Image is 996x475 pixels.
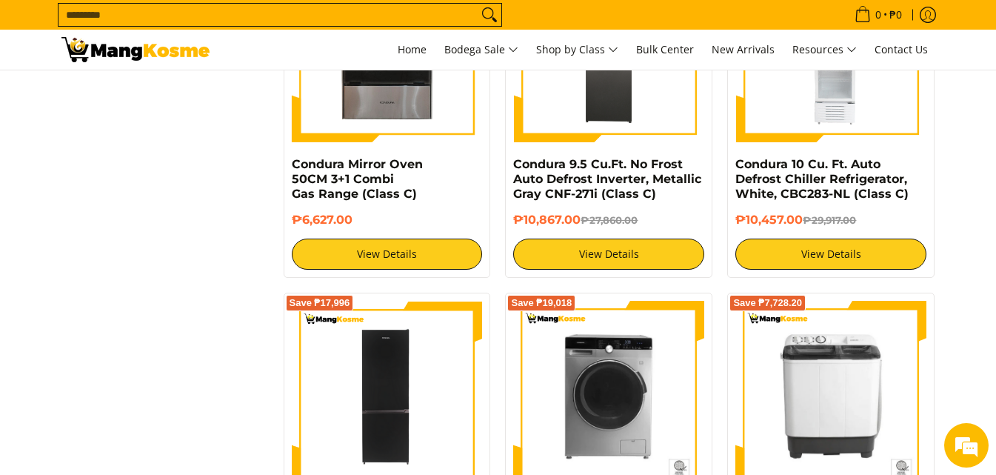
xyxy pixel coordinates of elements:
a: Condura Mirror Oven 50CM 3+1 Combi Gas Range (Class C) [292,157,423,201]
del: ₱29,917.00 [803,214,856,226]
a: Shop by Class [529,30,626,70]
span: We're online! [86,143,204,293]
span: Save ₱19,018 [511,299,572,308]
span: 0 [873,10,883,20]
a: Condura 9.5 Cu.Ft. No Frost Auto Defrost Inverter, Metallic Gray CNF-271i (Class C) [513,157,701,201]
a: Bulk Center [629,30,701,70]
span: Home [398,42,427,56]
button: Search [478,4,501,26]
span: Bodega Sale [444,41,518,59]
a: Contact Us [867,30,935,70]
h6: ₱6,627.00 [292,213,483,227]
a: Bodega Sale [437,30,526,70]
a: View Details [292,239,483,270]
div: Minimize live chat window [243,7,278,43]
h6: ₱10,867.00 [513,213,704,227]
h6: ₱10,457.00 [735,213,926,227]
a: View Details [735,239,926,270]
img: Class C Home &amp; Business Appliances: Up to 70% Off l Mang Kosme [61,37,210,62]
textarea: Type your message and hit 'Enter' [7,317,282,369]
a: Home [390,30,434,70]
span: Contact Us [875,42,928,56]
a: Resources [785,30,864,70]
nav: Main Menu [224,30,935,70]
span: Bulk Center [636,42,694,56]
span: ₱0 [887,10,904,20]
span: Resources [792,41,857,59]
div: Chat with us now [77,83,249,102]
del: ₱27,860.00 [581,214,638,226]
a: Condura 10 Cu. Ft. Auto Defrost Chiller Refrigerator, White, CBC283-NL (Class C) [735,157,909,201]
span: Save ₱17,996 [290,299,350,308]
span: • [850,7,906,23]
span: Save ₱7,728.20 [733,299,802,308]
span: Shop by Class [536,41,618,59]
a: View Details [513,239,704,270]
a: New Arrivals [704,30,782,70]
span: New Arrivals [712,42,775,56]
